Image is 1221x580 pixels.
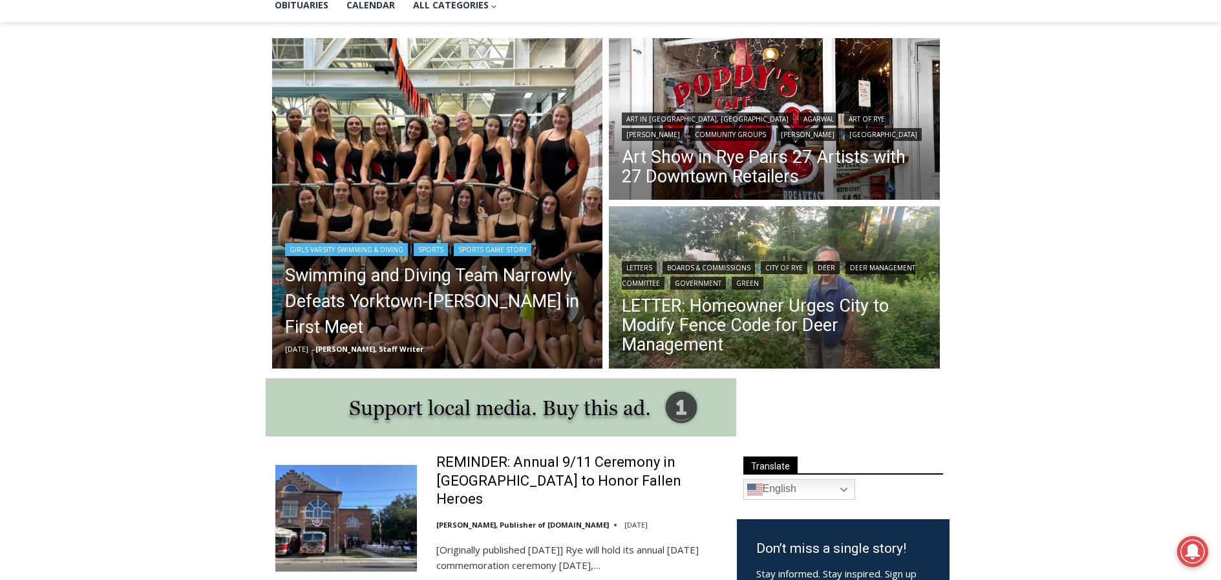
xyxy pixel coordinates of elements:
[436,453,720,509] a: REMINDER: Annual 9/11 Ceremony in [GEOGRAPHIC_DATA] to Honor Fallen Heroes
[609,38,940,204] img: (PHOTO: Poppy's Cafe. The window of this beloved Rye staple is painted for different events throu...
[285,344,308,354] time: [DATE]
[622,110,927,141] div: | | | | | |
[338,129,599,158] span: Intern @ [DOMAIN_NAME]
[690,128,770,141] a: Community Groups
[609,206,940,372] a: Read More LETTER: Homeowner Urges City to Modify Fence Code for Deer Management
[266,378,736,436] img: support local media, buy this ad
[844,113,889,125] a: Art of Rye
[133,81,190,155] div: "the precise, almost orchestrated movements of cutting and assembling sushi and [PERSON_NAME] mak...
[311,125,626,161] a: Intern @ [DOMAIN_NAME]
[845,128,922,141] a: [GEOGRAPHIC_DATA]
[776,128,839,141] a: [PERSON_NAME]
[622,128,685,141] a: [PERSON_NAME]
[1,130,130,161] a: Open Tues. - Sun. [PHONE_NUMBER]
[609,38,940,204] a: Read More Art Show in Rye Pairs 27 Artists with 27 Downtown Retailers
[799,113,838,125] a: Agarwal
[272,38,603,369] img: (PHOTO: The 2024 Rye - Rye Neck - Blind Brook Varsity Swimming Team.)
[732,277,763,290] a: Green
[670,277,726,290] a: Government
[743,479,855,500] a: English
[622,259,927,290] div: | | | | | |
[813,261,840,274] a: Deer
[743,456,798,474] span: Translate
[622,113,793,125] a: Art in [GEOGRAPHIC_DATA], [GEOGRAPHIC_DATA]
[609,206,940,372] img: (PHOTO: Shankar Narayan in his native plant perennial garden on Manursing Way in Rye on Sunday, S...
[663,261,755,274] a: Boards & Commissions
[761,261,807,274] a: City of Rye
[312,344,315,354] span: –
[414,243,448,256] a: Sports
[326,1,611,125] div: "[PERSON_NAME] and I covered the [DATE] Parade, which was a really eye opening experience as I ha...
[272,38,603,369] a: Read More Swimming and Diving Team Narrowly Defeats Yorktown-Somers in First Meet
[624,520,648,530] time: [DATE]
[275,465,417,571] img: REMINDER: Annual 9/11 Ceremony in Rye to Honor Fallen Heroes
[454,243,531,256] a: Sports Game Story
[315,344,423,354] a: [PERSON_NAME], Staff Writer
[622,296,927,354] a: LETTER: Homeowner Urges City to Modify Fence Code for Deer Management
[285,243,408,256] a: Girls Varsity Swimming & Diving
[747,482,763,497] img: en
[285,263,590,340] a: Swimming and Diving Team Narrowly Defeats Yorktown-[PERSON_NAME] in First Meet
[4,133,127,182] span: Open Tues. - Sun. [PHONE_NUMBER]
[436,542,720,573] p: [Originally published [DATE]] Rye will hold its annual [DATE] commemoration ceremony [DATE],…
[436,520,609,530] a: [PERSON_NAME], Publisher of [DOMAIN_NAME]
[285,241,590,256] div: | |
[622,261,657,274] a: Letters
[622,147,927,186] a: Art Show in Rye Pairs 27 Artists with 27 Downtown Retailers
[756,539,930,559] h3: Don’t miss a single story!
